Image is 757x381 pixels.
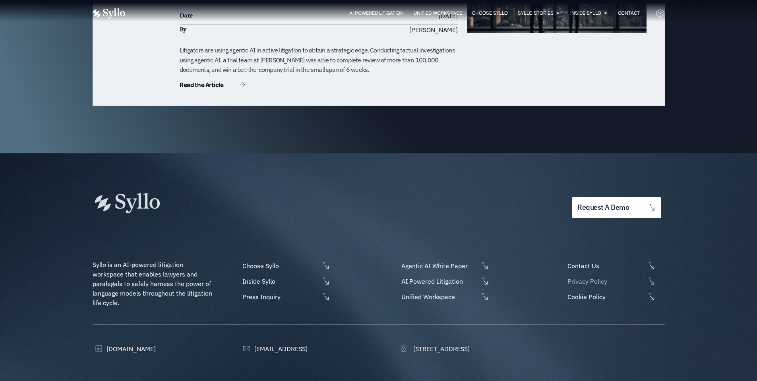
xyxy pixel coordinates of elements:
[240,261,330,271] a: Choose Syllo
[409,25,458,35] span: [PERSON_NAME]
[411,344,470,354] span: [STREET_ADDRESS]
[349,10,404,17] a: AI Powered Litigation
[240,277,320,286] span: Inside Syllo
[252,344,308,354] span: [EMAIL_ADDRESS]
[570,10,601,17] a: Inside Syllo
[180,82,223,88] span: Read the Article
[180,25,315,34] h6: By
[399,261,479,271] span: Agentic AI White Paper
[399,292,479,302] span: Unified Workspace
[240,344,308,354] a: [EMAIL_ADDRESS]
[518,10,554,17] a: Syllo Stories
[565,292,664,302] a: Cookie Policy
[240,261,320,271] span: Choose Syllo
[414,10,462,17] a: Unified Workspace
[180,82,245,90] a: Read the Article
[472,10,508,17] a: Choose Syllo
[577,204,629,211] span: request a demo
[399,292,489,302] a: Unified Workspace
[240,292,330,302] a: Press Inquiry
[572,197,660,218] a: request a demo
[399,261,489,271] a: Agentic AI White Paper
[141,10,640,17] div: Menu Toggle
[105,344,156,354] span: [DOMAIN_NAME]
[565,277,664,286] a: Privacy Policy
[93,261,214,307] span: Syllo is an AI-powered litigation workspace that enables lawyers and paralegals to safely harness...
[240,277,330,286] a: Inside Syllo
[93,344,156,354] a: [DOMAIN_NAME]
[141,10,640,17] nav: Menu
[565,277,645,286] span: Privacy Policy
[618,10,640,17] a: Contact
[240,292,320,302] span: Press Inquiry
[399,344,470,354] a: [STREET_ADDRESS]
[399,277,489,286] a: AI Powered Litigation
[93,8,125,19] img: Vector
[565,261,645,271] span: Contact Us
[180,45,458,75] div: Litigators are using agentic AI in active litigation to obtain a strategic edge. Conducting factu...
[565,261,664,271] a: Contact Us
[399,277,479,286] span: AI Powered Litigation
[565,292,645,302] span: Cookie Policy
